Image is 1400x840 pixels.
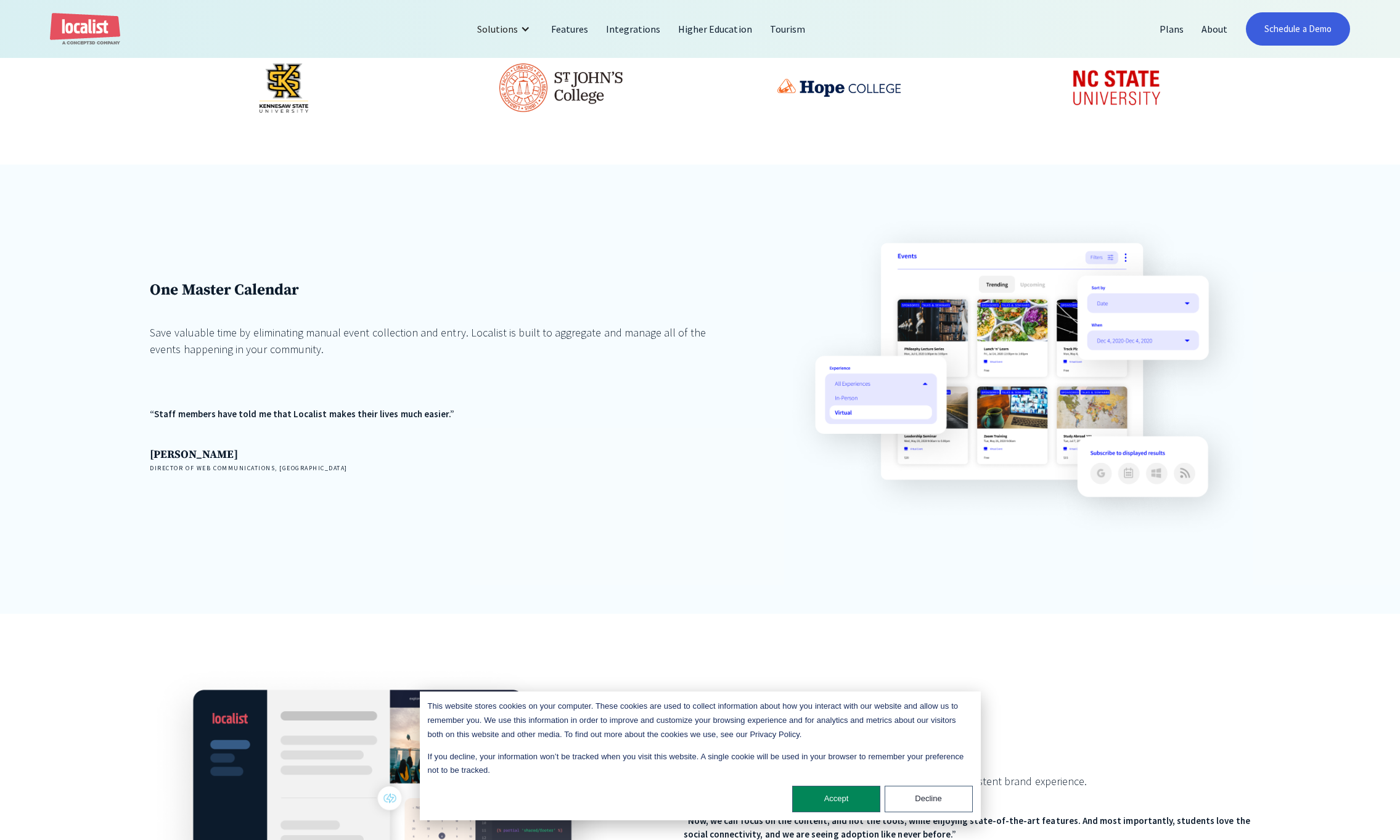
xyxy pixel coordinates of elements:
img: Kennesaw State University logo [260,63,309,113]
a: Tourism [761,14,814,44]
img: St John's College logo [499,63,623,112]
p: If you decline, your information won’t be tracked when you visit this website. A single cookie wi... [428,750,973,778]
a: Higher Education [669,14,761,44]
button: Decline [885,786,973,812]
a: Integrations [597,14,669,44]
strong: [PERSON_NAME] [150,447,237,462]
h4: Director of Web Communications, [GEOGRAPHIC_DATA] [150,463,716,473]
div: Save valuable time by eliminating manual event collection and entry. Localist is built to aggrega... [150,324,716,357]
div: Solutions [477,22,518,36]
a: home [50,13,120,46]
strong: One Master Calendar [150,280,299,300]
div: Cookie banner [420,691,981,820]
a: Features [542,14,597,44]
div: Solutions [468,14,542,44]
p: This website stores cookies on your computer. These cookies are used to collect information about... [428,699,973,741]
img: NC State University logo [1061,61,1172,114]
img: Hope College logo [777,79,901,96]
a: About [1193,14,1237,44]
div: “Staff members have told me that Localist makes their lives much easier.” [150,407,716,422]
a: Schedule a Demo [1246,12,1350,46]
button: Accept [792,786,880,812]
a: Plans [1151,14,1193,44]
